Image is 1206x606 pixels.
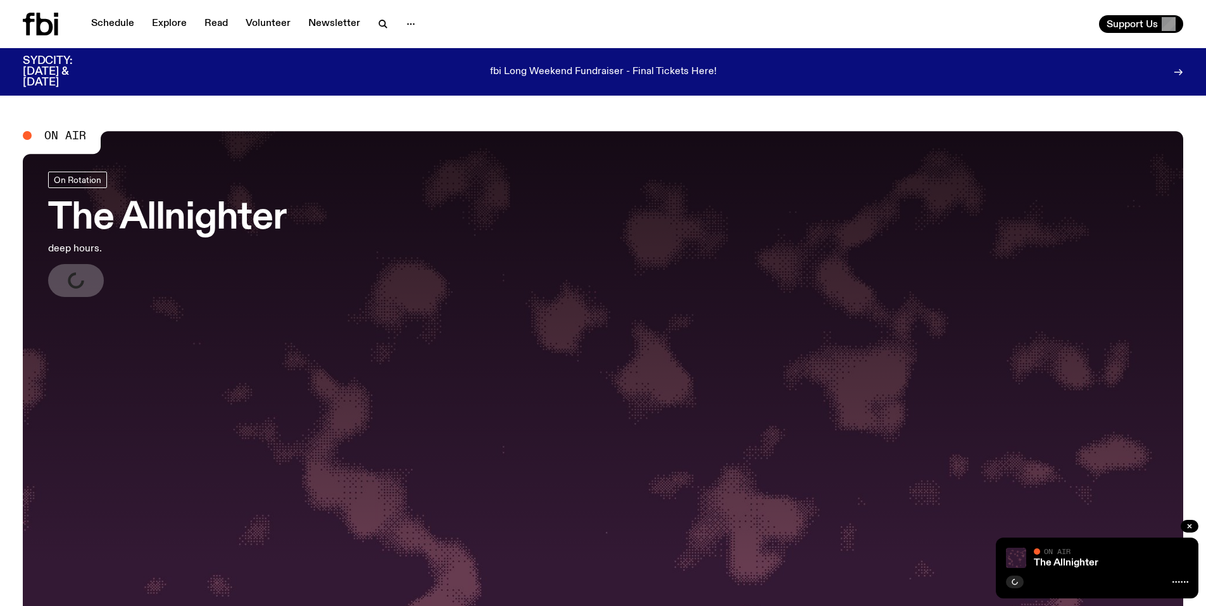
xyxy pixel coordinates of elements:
p: fbi Long Weekend Fundraiser - Final Tickets Here! [490,66,717,78]
a: Volunteer [238,15,298,33]
span: On Air [44,130,86,141]
a: Schedule [84,15,142,33]
a: The Allnighterdeep hours. [48,172,286,297]
span: On Air [1044,547,1071,555]
a: Explore [144,15,194,33]
h3: The Allnighter [48,201,286,236]
a: Newsletter [301,15,368,33]
span: On Rotation [54,175,101,185]
h3: SYDCITY: [DATE] & [DATE] [23,56,104,88]
button: Support Us [1099,15,1183,33]
a: Read [197,15,236,33]
a: On Rotation [48,172,107,188]
span: Support Us [1107,18,1158,30]
p: deep hours. [48,241,286,256]
a: The Allnighter [1034,558,1098,568]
